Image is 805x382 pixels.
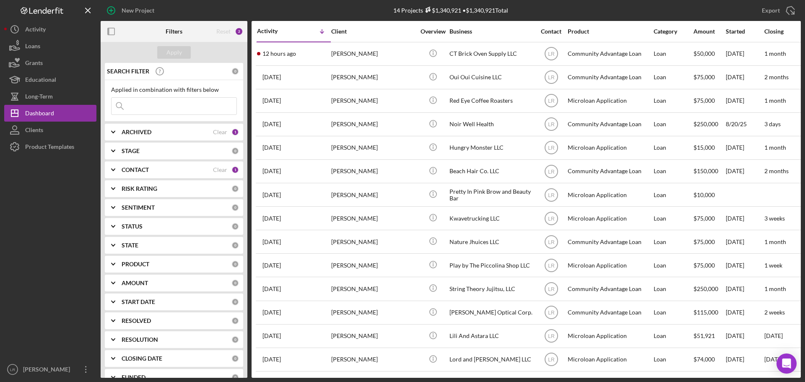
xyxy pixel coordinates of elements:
button: Dashboard [4,105,96,122]
div: [PERSON_NAME] [331,325,415,347]
div: Microloan Application [568,254,652,276]
div: [PERSON_NAME] [331,90,415,112]
div: [DATE] [726,90,763,112]
div: Hungry Monster LLC [449,137,533,159]
div: Activity [25,21,46,40]
time: 2025-09-26 16:10 [262,144,281,151]
div: Pretty In Pink Brow and Beauty Bar [449,184,533,206]
div: 0 [231,260,239,268]
div: Nature Jhuices LLC [449,231,533,253]
time: 2025-09-10 17:22 [262,192,281,198]
button: Educational [4,71,96,88]
div: Microloan Application [568,137,652,159]
div: Lord and [PERSON_NAME] LLC [449,348,533,371]
b: STATE [122,242,138,249]
div: [PERSON_NAME] [331,301,415,324]
div: [DATE] [726,66,763,88]
div: Community Advantage Loan [568,66,652,88]
text: LR [548,333,555,339]
time: [DATE] [764,356,783,363]
div: Activity [257,28,294,34]
div: 0 [231,147,239,155]
span: $75,000 [693,262,715,269]
div: [PERSON_NAME] [331,113,415,135]
b: START DATE [122,299,155,305]
span: $51,921 [693,332,715,339]
div: Open Intercom Messenger [776,353,797,374]
text: LR [548,122,555,127]
div: Community Advantage Loan [568,301,652,324]
div: Kwavetrucking LLC [449,207,533,229]
div: [PERSON_NAME] Optical Corp. [449,301,533,324]
b: RESOLUTION [122,336,158,343]
div: 0 [231,374,239,381]
div: [DATE] [726,254,763,276]
span: $50,000 [693,50,715,57]
div: Loan [654,301,693,324]
a: Activity [4,21,96,38]
div: Community Advantage Loan [568,43,652,65]
time: 1 month [764,238,786,245]
b: PRODUCT [122,261,149,268]
text: LR [548,216,555,221]
div: Product [568,28,652,35]
div: 0 [231,68,239,75]
time: 2025-09-03 08:59 [262,239,281,245]
div: [PERSON_NAME] [331,184,415,206]
div: [DATE] [726,278,763,300]
text: LR [548,286,555,292]
div: Loan [654,348,693,371]
div: String Theory Jujitsu, LLC [449,278,533,300]
div: [PERSON_NAME] [331,231,415,253]
div: Applied in combination with filters below [111,86,237,93]
text: LR [548,145,555,151]
time: 1 month [764,285,786,292]
div: [DATE] [726,348,763,371]
div: Loan [654,231,693,253]
span: $250,000 [693,120,718,127]
time: 2025-09-26 03:52 [262,168,281,174]
div: [PERSON_NAME] [331,348,415,371]
div: Noir Well Health [449,113,533,135]
time: 2025-05-01 20:53 [262,356,281,363]
div: [PERSON_NAME] [331,278,415,300]
div: Category [654,28,693,35]
button: Apply [157,46,191,59]
time: 3 weeks [764,215,785,222]
text: LR [548,310,555,316]
b: Filters [166,28,182,35]
text: LR [548,98,555,104]
text: LR [548,192,555,198]
div: Loan [654,43,693,65]
div: [PERSON_NAME] [331,254,415,276]
span: $10,000 [693,191,715,198]
button: Grants [4,55,96,71]
div: 0 [231,279,239,287]
b: AMOUNT [122,280,148,286]
div: [DATE] [726,301,763,324]
div: Business [449,28,533,35]
div: 8/20/25 [726,113,763,135]
time: 2025-08-26 21:07 [262,262,281,269]
div: Contact [535,28,567,35]
div: Grants [25,55,43,73]
b: SENTIMENT [122,204,155,211]
button: Loans [4,38,96,55]
time: 2025-09-30 20:04 [262,97,281,104]
div: [PERSON_NAME] [21,361,75,380]
div: 0 [231,242,239,249]
time: 2025-08-22 15:15 [262,309,281,316]
span: $75,000 [693,238,715,245]
span: $75,000 [693,215,715,222]
b: STAGE [122,148,140,154]
b: RISK RATING [122,185,157,192]
time: 1 month [764,144,786,151]
div: Export [762,2,780,19]
div: Apply [166,46,182,59]
div: [PERSON_NAME] [331,160,415,182]
button: Long-Term [4,88,96,105]
div: Product Templates [25,138,74,157]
